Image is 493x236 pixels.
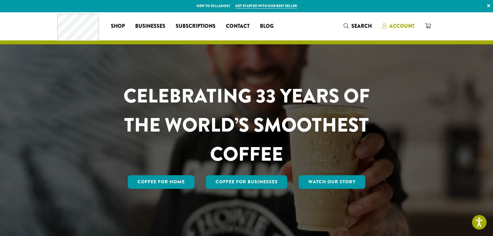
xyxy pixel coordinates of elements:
[104,81,389,169] h1: CELEBRATING 33 YEARS OF THE WORLD’S SMOOTHEST COFFEE
[260,22,274,30] span: Blog
[135,22,165,30] span: Businesses
[389,22,415,30] span: Account
[206,175,288,189] a: Coffee For Businesses
[226,22,250,30] span: Contact
[176,22,216,30] span: Subscriptions
[111,22,125,30] span: Shop
[128,175,194,189] a: Coffee for Home
[351,22,372,30] span: Search
[338,21,377,31] a: Search
[299,175,365,189] a: Watch Our Story
[235,3,297,9] a: Get started with our best seller
[106,21,130,31] a: Shop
